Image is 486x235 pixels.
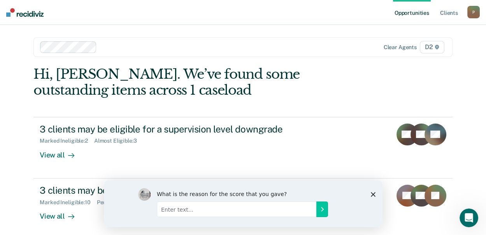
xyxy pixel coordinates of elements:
[40,185,313,196] div: 3 clients may be eligible for early discharge
[6,8,44,17] img: Recidiviz
[33,66,368,98] div: Hi, [PERSON_NAME]. We’ve found some outstanding items across 1 caseload
[467,6,480,18] button: P
[40,138,94,144] div: Marked Ineligible : 2
[40,205,83,221] div: View all
[420,41,444,53] span: D2
[33,117,452,178] a: 3 clients may be eligible for a supervision level downgradeMarked Ineligible:2Almost Eligible:3Vi...
[384,44,417,51] div: Clear agents
[40,199,96,206] div: Marked Ineligible : 10
[94,138,143,144] div: Almost Eligible : 3
[104,180,382,227] iframe: Survey by Kim from Recidiviz
[40,144,83,159] div: View all
[460,208,478,227] iframe: Intercom live chat
[97,199,127,206] div: Pending : 1
[40,124,313,135] div: 3 clients may be eligible for a supervision level downgrade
